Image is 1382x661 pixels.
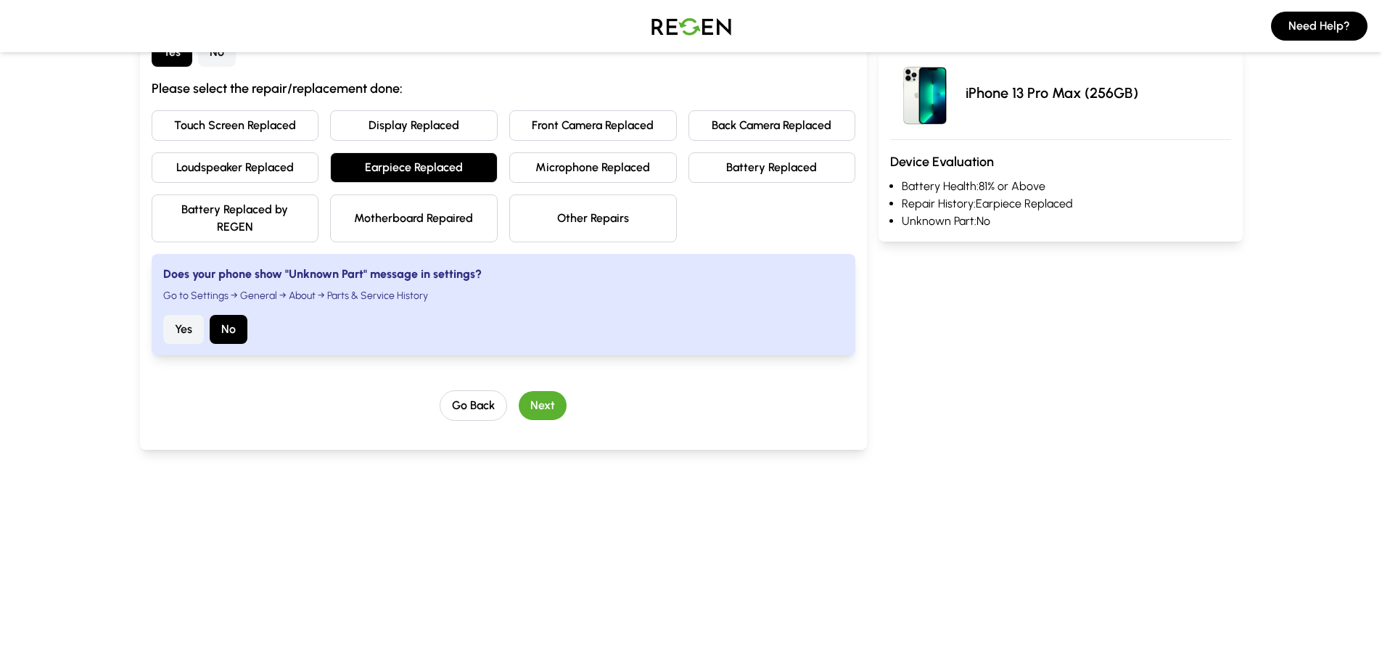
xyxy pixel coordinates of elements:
button: Yes [163,315,204,344]
button: Back Camera Replaced [688,110,856,141]
h3: Device Evaluation [890,152,1230,172]
button: Loudspeaker Replaced [152,152,319,183]
img: iPhone 13 Pro Max [890,58,960,128]
strong: Does your phone show "Unknown Part" message in settings? [163,267,482,281]
button: Touch Screen Replaced [152,110,319,141]
li: Go to Settings → General → About → Parts & Service History [163,289,844,303]
button: Go Back [440,390,507,421]
p: iPhone 13 Pro Max (256GB) [966,83,1138,103]
li: Unknown Part: No [902,213,1230,230]
button: Next [519,391,567,420]
button: Motherboard Repaired [330,194,498,242]
button: Earpiece Replaced [330,152,498,183]
button: Battery Replaced by REGEN [152,194,319,242]
button: Need Help? [1271,12,1367,41]
button: Battery Replaced [688,152,856,183]
button: Other Repairs [509,194,677,242]
button: Front Camera Replaced [509,110,677,141]
li: Repair History: Earpiece Replaced [902,195,1230,213]
button: Display Replaced [330,110,498,141]
button: Microphone Replaced [509,152,677,183]
button: No [198,38,236,67]
li: Battery Health: 81% or Above [902,178,1230,195]
button: No [210,315,247,344]
img: Logo [641,6,742,46]
button: Yes [152,38,192,67]
h3: Please select the repair/replacement done: [152,78,856,99]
